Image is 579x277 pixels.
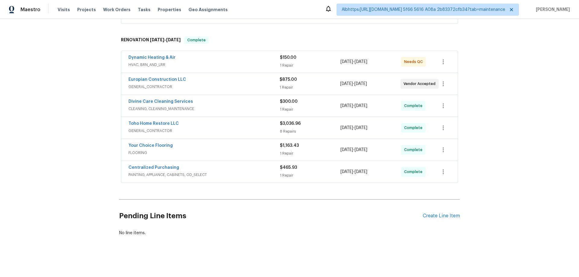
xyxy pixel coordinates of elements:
[188,7,228,13] span: Geo Assignments
[280,128,340,134] div: 8 Repairs
[138,8,150,12] span: Tasks
[103,7,131,13] span: Work Orders
[404,59,425,65] span: Needs QC
[128,106,280,112] span: CLEANING, CLEANING_MAINTENANCE
[533,7,570,13] span: [PERSON_NAME]
[404,103,425,109] span: Complete
[404,147,425,153] span: Complete
[342,7,505,13] span: Albhttps:[URL][DOMAIN_NAME] 5f66 5616 A08a 2b83372cfb34?tab=maintenance
[340,147,367,153] span: -
[128,172,280,178] span: PAINTING, APPLIANCE, CABINETS, OD_SELECT
[128,150,280,156] span: FLOORING
[280,55,296,60] span: $150.00
[403,81,438,87] span: Vendor Accepted
[128,128,280,134] span: GENERAL_CONTRACTOR
[58,7,70,13] span: Visits
[280,143,299,148] span: $1,163.43
[280,172,340,178] div: 1 Repair
[355,60,367,64] span: [DATE]
[119,30,460,50] div: RENOVATION [DATE]-[DATE]Complete
[158,7,181,13] span: Properties
[355,170,367,174] span: [DATE]
[340,60,353,64] span: [DATE]
[423,213,460,219] div: Create Line Item
[355,148,367,152] span: [DATE]
[340,81,367,87] span: -
[280,77,297,82] span: $875.00
[355,104,367,108] span: [DATE]
[280,106,340,112] div: 1 Repair
[340,82,353,86] span: [DATE]
[340,169,367,175] span: -
[121,36,181,44] h6: RENOVATION
[280,165,297,170] span: $465.93
[280,121,301,126] span: $3,036.96
[185,37,208,43] span: Complete
[128,165,179,170] a: Centralized Purchasing
[354,82,367,86] span: [DATE]
[77,7,96,13] span: Projects
[128,143,173,148] a: Your Choice Flooring
[340,148,353,152] span: [DATE]
[128,62,280,68] span: HVAC, BRN_AND_LRR
[128,77,186,82] a: Europian Construction LLC
[404,169,425,175] span: Complete
[119,202,423,230] h2: Pending Line Items
[340,126,353,130] span: [DATE]
[340,125,367,131] span: -
[128,99,193,104] a: Divine Care Cleaning Services
[280,99,298,104] span: $300.00
[340,103,367,109] span: -
[128,121,179,126] a: Toho Home Restore LLC
[280,150,340,156] div: 1 Repair
[128,55,176,60] a: Dynamic Heating & Air
[150,38,164,42] span: [DATE]
[128,84,280,90] span: GENERAL_CONTRACTOR
[280,84,340,90] div: 1 Repair
[119,230,460,236] div: No line items.
[21,7,40,13] span: Maestro
[404,125,425,131] span: Complete
[166,38,181,42] span: [DATE]
[150,38,181,42] span: -
[355,126,367,130] span: [DATE]
[340,104,353,108] span: [DATE]
[340,59,367,65] span: -
[340,170,353,174] span: [DATE]
[280,62,340,68] div: 1 Repair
